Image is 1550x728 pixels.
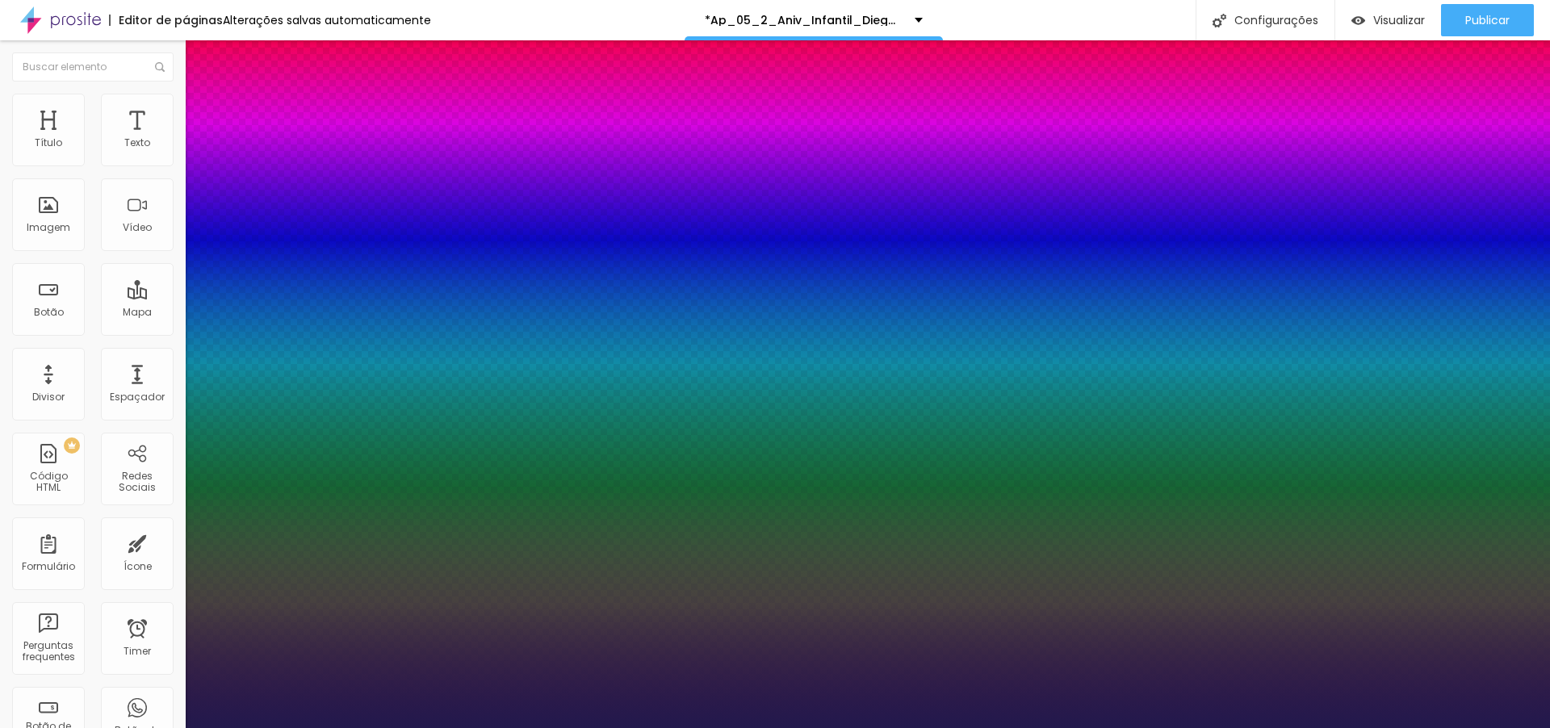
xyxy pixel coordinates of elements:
[1465,14,1510,27] span: Publicar
[109,15,223,26] div: Editor de páginas
[1335,4,1441,36] button: Visualizar
[32,391,65,403] div: Divisor
[155,62,165,72] img: Icone
[1441,4,1534,36] button: Publicar
[1373,14,1425,27] span: Visualizar
[124,561,152,572] div: Ícone
[705,15,903,26] p: *Ap_05_2_Aniv_Infantil_Diego_Rocha
[124,137,150,149] div: Texto
[105,471,169,494] div: Redes Sociais
[12,52,174,82] input: Buscar elemento
[35,137,62,149] div: Título
[123,307,152,318] div: Mapa
[16,471,80,494] div: Código HTML
[124,646,151,657] div: Timer
[123,222,152,233] div: Vídeo
[22,561,75,572] div: Formulário
[223,15,431,26] div: Alterações salvas automaticamente
[34,307,64,318] div: Botão
[1213,14,1226,27] img: Icone
[110,391,165,403] div: Espaçador
[16,640,80,663] div: Perguntas frequentes
[1351,14,1365,27] img: view-1.svg
[27,222,70,233] div: Imagem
